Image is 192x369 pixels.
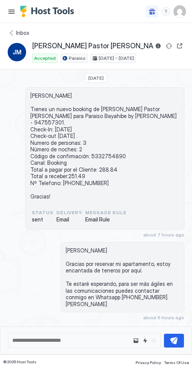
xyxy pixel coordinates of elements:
[85,216,126,223] span: Email Rule
[20,6,78,17] a: Host Tools Logo
[174,5,186,18] div: User profile
[88,75,104,81] span: [DATE]
[56,216,82,223] span: Email
[85,209,126,216] span: Message Rule
[175,41,184,51] button: Open reservation
[164,358,189,366] a: Terms Of Use
[56,209,82,216] span: Delivery
[34,55,56,62] span: Accepted
[161,7,170,16] div: menu
[6,6,17,17] button: Menu
[69,55,86,62] span: Paraiso
[136,358,161,366] a: Privacy Policy
[154,41,163,51] button: Reservation information
[143,232,184,238] span: about 7 hours ago
[32,209,53,216] span: status
[32,216,53,223] span: sent
[99,55,134,62] span: [DATE] - [DATE]
[32,42,153,51] span: [PERSON_NAME] Pastor [PERSON_NAME]
[13,48,22,57] span: JM
[131,336,141,345] button: Upload image
[3,359,36,364] span: © 2025 Host Tools
[143,315,184,320] span: about 6 hours ago
[66,247,179,308] span: [PERSON_NAME] Gracias por reservar mi apartamento, estoy encantada de teneros por aquí. Te estaré...
[164,41,174,51] button: Sync reservation
[16,30,29,36] span: Inbox
[136,360,161,365] span: Privacy Policy
[164,360,189,365] span: Terms Of Use
[141,336,150,345] button: Quick reply
[30,92,179,200] span: [PERSON_NAME] Tienes un nuevo booking de [PERSON_NAME] Pastor [PERSON_NAME] para Paraiso Bayahibe...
